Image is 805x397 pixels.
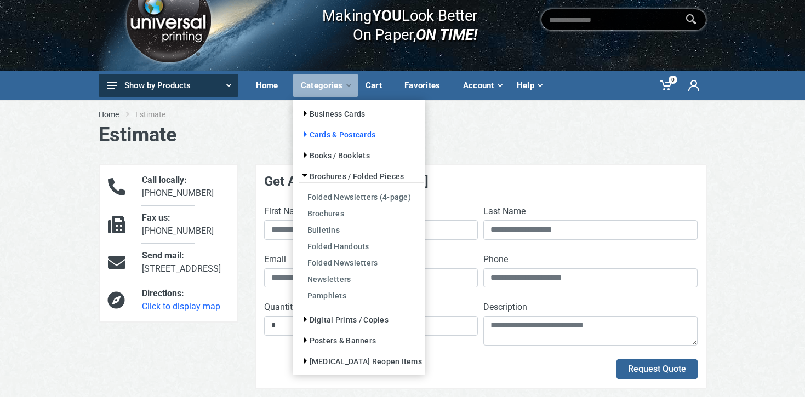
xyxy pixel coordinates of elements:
div: Favorites [397,74,455,97]
a: [MEDICAL_DATA] Reopen Items [299,357,423,366]
div: Cart [358,74,397,97]
a: Home [99,109,119,120]
a: Favorites [397,71,455,100]
a: Business Cards [299,110,366,118]
a: Folded Handouts [299,238,425,254]
div: [STREET_ADDRESS] [134,249,237,275]
div: Home [248,74,293,97]
div: Categories [293,74,358,97]
b: YOU [372,6,402,25]
button: Request Quote [616,359,698,379]
a: Books / Booklets [299,151,370,160]
h1: Estimate [99,123,707,147]
div: Account [455,74,509,97]
span: Directions: [142,288,184,298]
span: Call locally: [142,175,187,185]
a: Folded Newsletters [299,254,425,271]
h4: Get A Custom Quote [DATE] [264,174,698,189]
div: Help [509,74,549,97]
nav: breadcrumb [99,109,707,120]
li: Estimate [135,109,182,120]
a: Brochures [299,205,425,221]
label: First Name [264,205,306,218]
i: ON TIME! [416,25,477,44]
div: [PHONE_NUMBER] [134,211,237,238]
div: [PHONE_NUMBER] [134,174,237,200]
span: Fax us: [142,212,170,223]
a: Home [248,71,293,100]
a: Cart [358,71,397,100]
span: Send mail: [142,250,184,261]
a: Cards & Postcards [299,130,376,139]
label: Email [264,253,286,266]
label: Quantity [264,301,297,314]
a: 0 [653,71,681,100]
a: Pamphlets [299,287,425,303]
a: Brochures / Folded Pieces [299,172,404,181]
a: Digital Prints / Copies [299,315,389,324]
a: Bulletins [299,221,425,238]
a: Newsletters [299,271,425,287]
a: Posters & Banners [299,336,376,345]
a: Click to display map [142,301,220,312]
a: Folded Newsletters (4-page) [299,188,425,205]
button: Show by Products [99,74,238,97]
span: 0 [669,76,677,84]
